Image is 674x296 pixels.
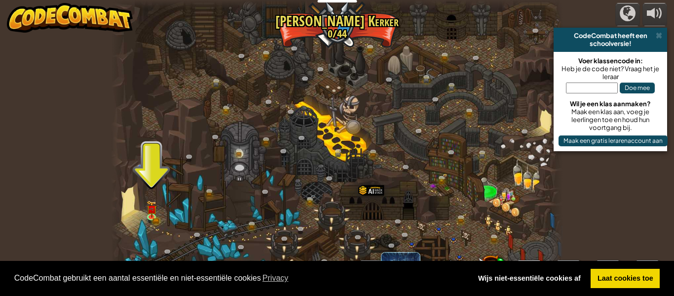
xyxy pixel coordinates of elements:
[147,201,157,218] img: level-banner-unlock.png
[559,65,662,81] div: Heb je de code niet? Vraag het je leraar
[615,3,640,26] button: Campagnes
[443,173,448,177] img: portrait.png
[559,108,662,131] div: Maak een klas aan, voeg je leerlingen toe en houd hun voortgang bij.
[7,3,133,33] img: CodeCombat - Learn how to code by playing a game
[149,207,154,211] img: portrait.png
[559,57,662,65] div: Voer klassencode in:
[642,3,667,26] button: Volume aanpassen
[471,269,587,289] a: deny cookies
[558,40,663,47] div: schoolversie!
[591,269,660,289] a: allow cookies
[559,100,662,108] div: Wil je een klas aanmaken?
[227,103,232,107] img: portrait.png
[558,32,663,40] div: CodeCombat heeft een
[620,83,655,93] button: Doe mee
[261,271,290,286] a: learn more about cookies
[559,135,668,146] button: Maak een gratis lerarenaccount aan
[311,195,316,199] img: portrait.png
[14,271,464,286] span: CodeCombat gebruikt een aantal essentiële en niet-essentiële cookies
